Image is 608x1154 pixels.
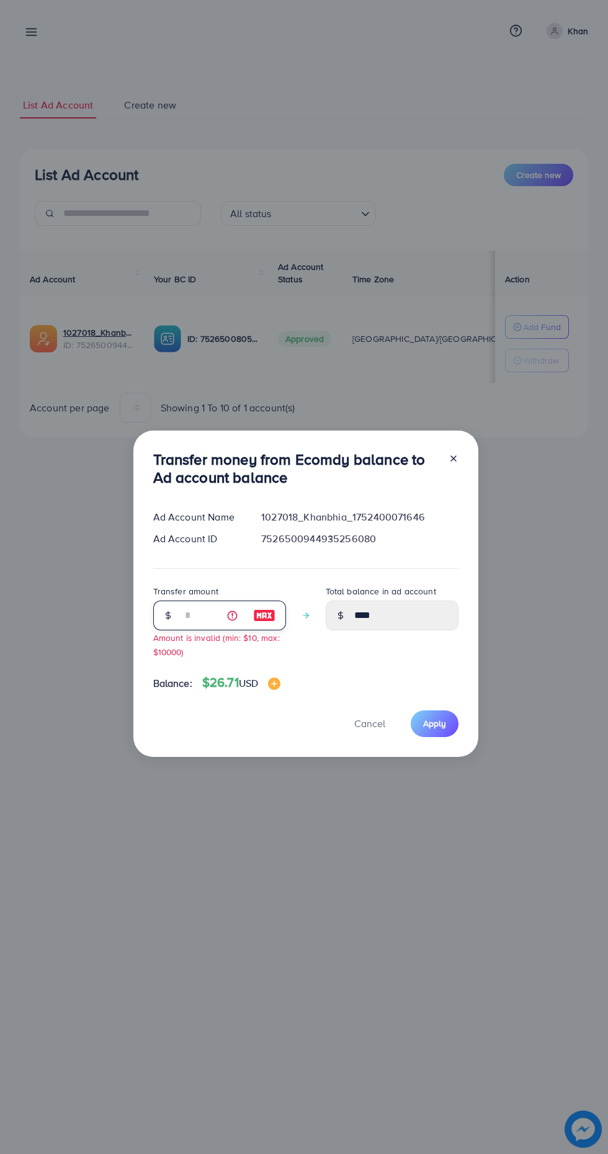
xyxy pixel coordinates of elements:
[153,450,439,486] h3: Transfer money from Ecomdy balance to Ad account balance
[143,532,252,546] div: Ad Account ID
[153,585,218,597] label: Transfer amount
[354,717,385,730] span: Cancel
[202,675,280,691] h4: $26.71
[153,676,192,691] span: Balance:
[411,710,458,737] button: Apply
[253,608,275,623] img: image
[153,632,280,658] small: Amount is invalid (min: $10, max: $10000)
[251,532,468,546] div: 7526500944935256080
[143,510,252,524] div: Ad Account Name
[268,678,280,690] img: image
[251,510,468,524] div: 1027018_Khanbhia_1752400071646
[326,585,436,597] label: Total balance in ad account
[423,717,446,730] span: Apply
[339,710,401,737] button: Cancel
[239,676,258,690] span: USD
